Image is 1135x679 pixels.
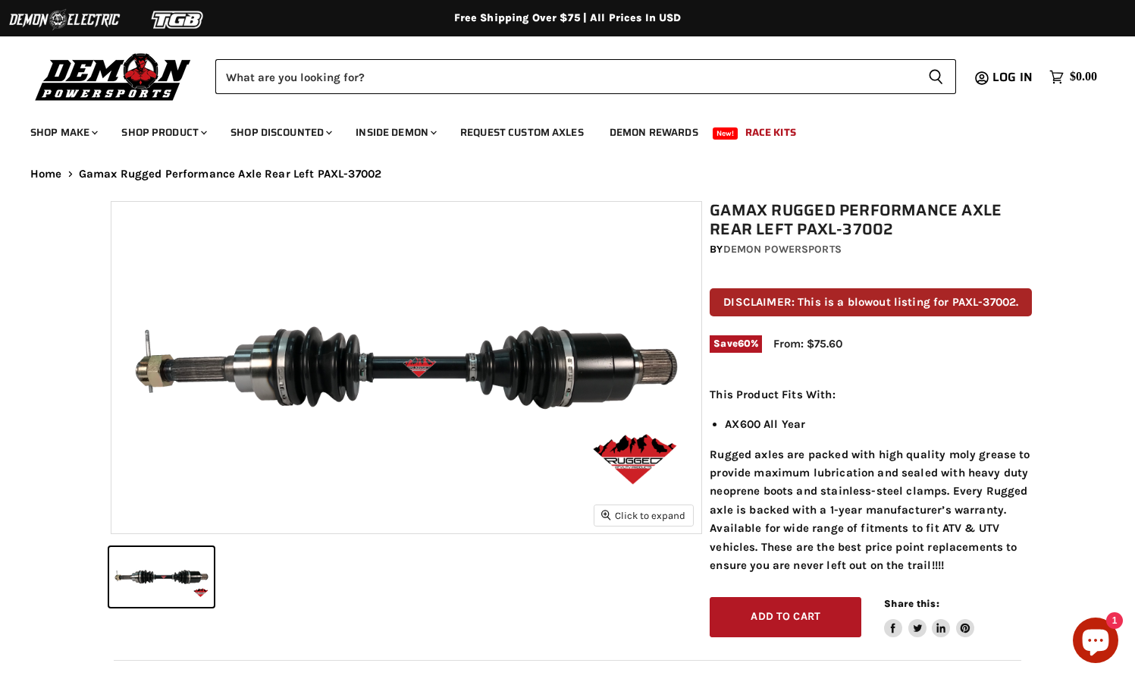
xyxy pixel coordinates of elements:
span: Save % [710,335,762,352]
span: 60 [738,338,751,349]
span: Add to cart [751,610,820,623]
a: Shop Product [110,117,216,148]
p: This Product Fits With: [710,385,1032,404]
a: Demon Powersports [723,243,842,256]
h1: Gamax Rugged Performance Axle Rear Left PAXL-37002 [710,201,1032,239]
img: Demon Powersports [30,49,196,103]
p: DISCLAIMER: This is a blowout listing for PAXL-37002. [710,288,1032,316]
a: Home [30,168,62,181]
span: Gamax Rugged Performance Axle Rear Left PAXL-37002 [79,168,382,181]
inbox-online-store-chat: Shopify online store chat [1068,618,1123,667]
img: Demon Electric Logo 2 [8,5,121,34]
span: New! [713,127,738,140]
form: Product [215,59,956,94]
span: Log in [992,68,1033,86]
button: Add to cart [710,597,861,637]
img: Gamax Rugged Performance Axle Rear Left PAXL-37002 [111,202,701,533]
ul: Main menu [19,111,1093,148]
div: Rugged axles are packed with high quality moly grease to provide maximum lubrication and sealed w... [710,385,1032,574]
a: Shop Make [19,117,107,148]
span: Click to expand [601,510,685,521]
a: Shop Discounted [219,117,341,148]
span: Share this: [884,598,939,609]
a: $0.00 [1042,66,1105,88]
button: Search [916,59,956,94]
span: From: $75.60 [773,337,842,351]
a: Log in [986,71,1042,84]
a: Race Kits [734,117,807,148]
span: $0.00 [1070,70,1097,84]
aside: Share this: [884,597,974,637]
button: Click to expand [594,505,693,526]
a: Request Custom Axles [449,117,595,148]
a: Inside Demon [344,117,446,148]
button: Gamax Rugged Performance Axle Rear Left PAXL-37002 thumbnail [109,547,214,607]
a: Demon Rewards [598,117,710,148]
div: by [710,241,1032,258]
input: Search [215,59,916,94]
img: TGB Logo 2 [121,5,235,34]
li: AX600 All Year [725,415,1032,433]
